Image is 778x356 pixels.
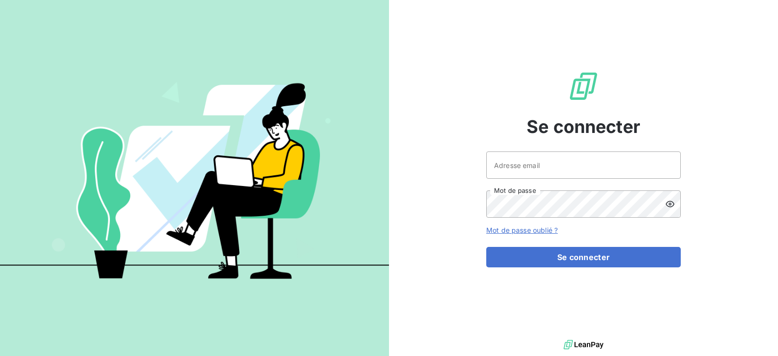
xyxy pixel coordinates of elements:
[486,226,558,234] a: Mot de passe oublié ?
[486,247,681,267] button: Se connecter
[568,71,599,102] img: Logo LeanPay
[486,151,681,179] input: placeholder
[527,113,640,140] span: Se connecter
[564,337,603,352] img: logo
